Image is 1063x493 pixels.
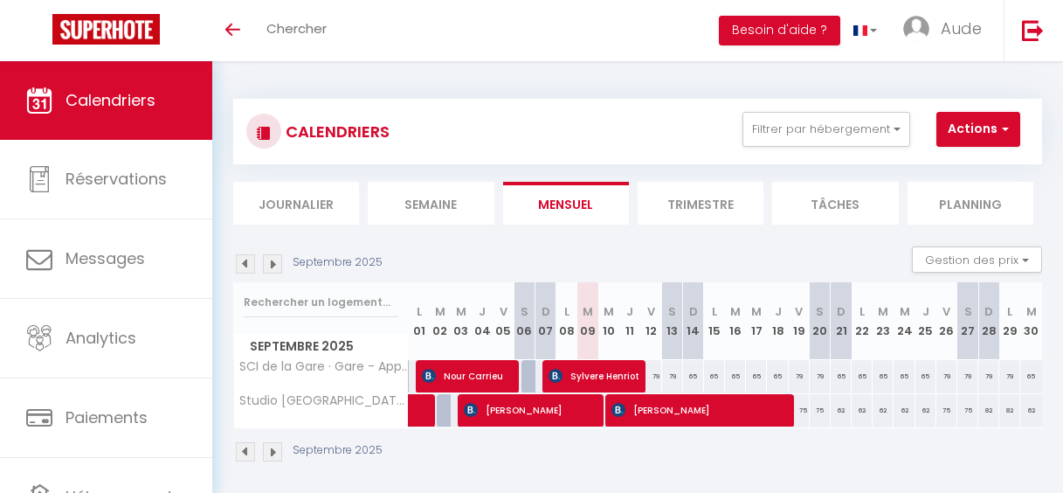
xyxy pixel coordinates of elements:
[640,282,661,360] th: 12
[564,303,569,320] abbr: L
[922,303,929,320] abbr: J
[725,360,746,392] div: 65
[878,303,888,320] abbr: M
[999,282,1020,360] th: 29
[903,16,929,42] img: ...
[999,394,1020,427] div: 82
[915,360,936,392] div: 65
[704,360,725,392] div: 65
[1020,394,1042,427] div: 62
[852,282,873,360] th: 22
[775,303,782,320] abbr: J
[730,303,741,320] abbr: M
[894,282,915,360] th: 24
[626,303,633,320] abbr: J
[936,282,957,360] th: 26
[837,303,846,320] abbr: D
[900,303,910,320] abbr: M
[266,19,327,38] span: Chercher
[810,282,831,360] th: 20
[234,334,408,359] span: Septembre 2025
[604,303,614,320] abbr: M
[549,359,639,392] span: Sylvere Henriot
[915,282,936,360] th: 25
[894,360,915,392] div: 65
[409,282,430,360] th: 01
[619,282,640,360] th: 11
[936,394,957,427] div: 75
[957,282,978,360] th: 27
[430,282,451,360] th: 02
[281,112,390,151] h3: CALENDRIERS
[244,287,398,318] input: Rechercher un logement...
[500,303,507,320] abbr: V
[1026,303,1037,320] abbr: M
[941,17,982,39] span: Aude
[66,406,148,428] span: Paiements
[479,303,486,320] abbr: J
[999,360,1020,392] div: 79
[810,394,831,427] div: 75
[719,16,840,45] button: Besoin d'aide ?
[52,14,160,45] img: Super Booking
[789,282,810,360] th: 19
[640,360,661,392] div: 79
[984,303,993,320] abbr: D
[1020,360,1042,392] div: 65
[66,89,155,111] span: Calendriers
[789,360,810,392] div: 79
[611,393,786,427] span: [PERSON_NAME]
[942,303,950,320] abbr: V
[683,282,704,360] th: 14
[1007,303,1012,320] abbr: L
[978,394,999,427] div: 82
[831,394,852,427] div: 62
[417,303,422,320] abbr: L
[493,282,514,360] th: 05
[978,360,999,392] div: 79
[810,360,831,392] div: 79
[936,112,1020,147] button: Actions
[435,303,445,320] abbr: M
[237,360,411,373] span: SCI de la Gare · Gare - Appartement pour Touristes ou Pros
[66,247,145,269] span: Messages
[422,359,513,392] span: Nour Carrieu
[638,182,763,225] li: Trimestre
[915,394,936,427] div: 62
[583,303,593,320] abbr: M
[894,394,915,427] div: 62
[662,282,683,360] th: 13
[936,360,957,392] div: 79
[964,303,972,320] abbr: S
[293,254,383,271] p: Septembre 2025
[795,303,803,320] abbr: V
[662,360,683,392] div: 79
[66,168,167,190] span: Réservations
[831,360,852,392] div: 65
[1022,19,1044,41] img: logout
[767,360,788,392] div: 65
[725,282,746,360] th: 16
[816,303,824,320] abbr: S
[66,327,136,349] span: Analytics
[831,282,852,360] th: 21
[852,360,873,392] div: 65
[535,282,556,360] th: 07
[873,282,894,360] th: 23
[577,282,598,360] th: 09
[503,182,629,225] li: Mensuel
[908,182,1033,225] li: Planning
[542,303,550,320] abbr: D
[451,282,472,360] th: 03
[789,394,810,427] div: 75
[957,360,978,392] div: 79
[852,394,873,427] div: 62
[767,282,788,360] th: 18
[556,282,577,360] th: 08
[668,303,676,320] abbr: S
[598,282,619,360] th: 10
[368,182,494,225] li: Semaine
[704,282,725,360] th: 15
[746,282,767,360] th: 17
[1020,282,1042,360] th: 30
